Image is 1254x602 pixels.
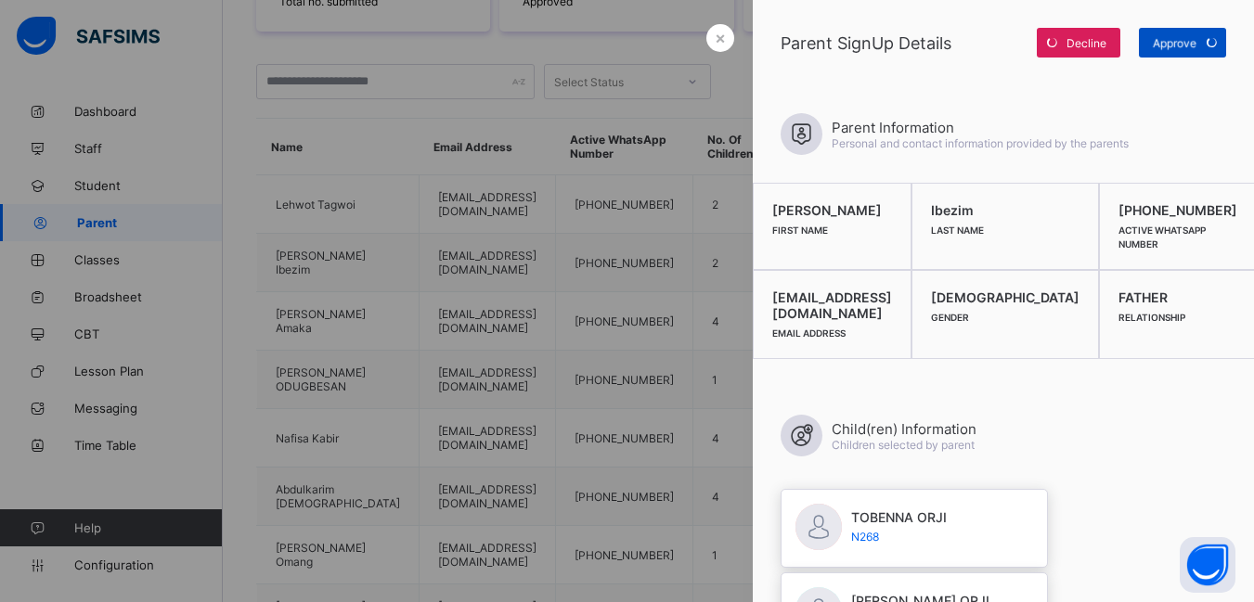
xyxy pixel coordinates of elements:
[1118,224,1206,250] span: Active WhatsApp Number
[1118,289,1237,305] span: FATHER
[832,136,1129,150] span: Personal and contact information provided by the parents
[931,312,969,323] span: Gender
[832,438,975,452] span: Children selected by parent
[772,327,846,339] span: Email Address
[1153,36,1196,50] span: Approve
[851,509,947,525] span: TOBENNA ORJI
[1118,202,1237,218] span: [PHONE_NUMBER]
[931,224,984,236] span: Last Name
[1180,537,1235,593] button: Open asap
[1118,312,1185,323] span: Relationship
[931,289,1079,305] span: [DEMOGRAPHIC_DATA]
[832,420,976,438] span: Child(ren) Information
[715,28,726,47] span: ×
[781,33,1028,53] span: Parent SignUp Details
[931,202,1079,218] span: Ibezim
[851,530,947,544] span: N268
[772,202,892,218] span: [PERSON_NAME]
[772,289,892,321] span: [EMAIL_ADDRESS][DOMAIN_NAME]
[1067,36,1106,50] span: Decline
[832,119,1129,136] span: Parent Information
[772,224,828,236] span: First Name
